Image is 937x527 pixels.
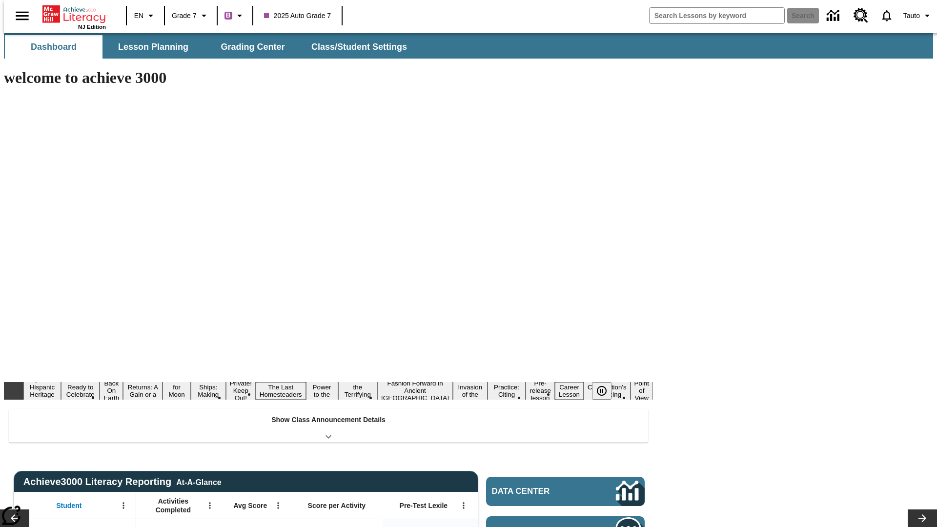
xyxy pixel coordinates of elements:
span: Score per Activity [308,501,366,510]
button: Grading Center [204,35,302,59]
button: Slide 2 Get Ready to Celebrate Juneteenth! [61,375,100,407]
span: B [226,9,231,21]
span: Data Center [492,486,583,496]
span: Avg Score [233,501,267,510]
button: Dashboard [5,35,102,59]
button: Slide 15 Career Lesson [555,382,584,400]
button: Slide 16 The Constitution's Balancing Act [584,375,631,407]
button: Lesson Planning [104,35,202,59]
div: At-A-Glance [176,476,221,487]
button: Slide 6 Cruise Ships: Making Waves [191,375,226,407]
button: Slide 17 Point of View [631,378,653,403]
span: Achieve3000 Literacy Reporting [23,476,222,487]
span: Grade 7 [172,11,197,21]
span: Tauto [903,11,920,21]
button: Slide 14 Pre-release lesson [526,378,555,403]
a: Notifications [874,3,899,28]
a: Data Center [821,2,848,29]
button: Language: EN, Select a language [130,7,161,24]
span: Pre-Test Lexile [400,501,448,510]
button: Slide 8 The Last Homesteaders [256,382,306,400]
button: Open Menu [116,498,131,513]
input: search field [650,8,784,23]
button: Slide 7 Private! Keep Out! [226,378,256,403]
button: Slide 5 Time for Moon Rules? [163,375,190,407]
button: Slide 1 ¡Viva Hispanic Heritage Month! [23,375,61,407]
div: Pause [592,382,621,400]
a: Home [42,4,106,24]
div: SubNavbar [4,33,933,59]
div: SubNavbar [4,35,416,59]
h1: welcome to achieve 3000 [4,69,653,87]
button: Boost Class color is purple. Change class color [221,7,249,24]
p: Show Class Announcement Details [271,415,386,425]
button: Pause [592,382,611,400]
button: Slide 9 Solar Power to the People [306,375,338,407]
button: Grade: Grade 7, Select a grade [168,7,214,24]
button: Slide 12 The Invasion of the Free CD [453,375,488,407]
span: NJ Edition [78,24,106,30]
button: Open Menu [203,498,217,513]
button: Slide 4 Free Returns: A Gain or a Drain? [123,375,163,407]
span: 2025 Auto Grade 7 [264,11,331,21]
button: Slide 11 Fashion Forward in Ancient Rome [377,378,453,403]
button: Open Menu [456,498,471,513]
button: Lesson carousel, Next [908,509,937,527]
span: EN [134,11,143,21]
button: Slide 3 Back On Earth [100,378,123,403]
button: Slide 13 Mixed Practice: Citing Evidence [488,375,526,407]
span: Activities Completed [141,497,205,514]
button: Class/Student Settings [304,35,415,59]
div: Show Class Announcement Details [9,409,648,443]
div: Home [42,3,106,30]
button: Slide 10 Attack of the Terrifying Tomatoes [338,375,378,407]
span: Student [56,501,81,510]
button: Open Menu [271,498,285,513]
button: Open side menu [8,1,37,30]
button: Profile/Settings [899,7,937,24]
a: Data Center [486,477,645,506]
a: Resource Center, Will open in new tab [848,2,874,29]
